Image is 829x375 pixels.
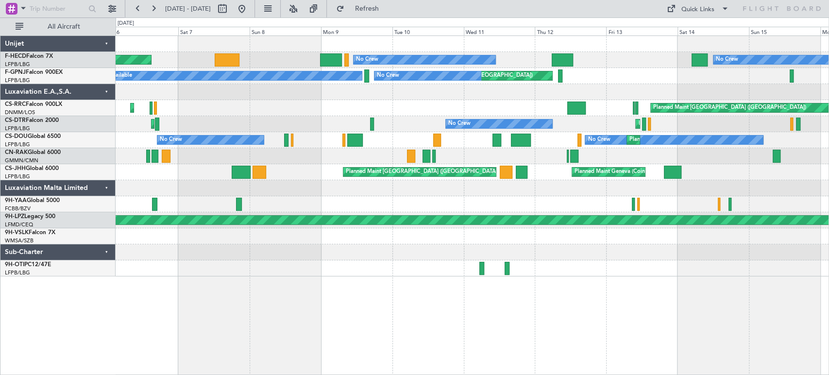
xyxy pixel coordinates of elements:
button: All Aircraft [11,19,105,34]
div: Sat 14 [677,27,749,35]
div: Wed 11 [464,27,535,35]
span: 9H-OTI [5,262,24,268]
div: Quick Links [681,5,714,15]
a: F-GPNJFalcon 900EX [5,69,63,75]
a: WMSA/SZB [5,237,34,244]
div: Tue 10 [392,27,464,35]
div: Mon 9 [321,27,392,35]
a: LFMD/CEQ [5,221,33,228]
span: CS-RRC [5,102,26,107]
div: Sat 7 [178,27,250,35]
div: Planned Maint [GEOGRAPHIC_DATA] ([GEOGRAPHIC_DATA]) [629,133,782,147]
div: Planned Maint Geneva (Cointrin) [575,165,655,179]
a: 9H-YAAGlobal 5000 [5,198,60,204]
a: 9H-LPZLegacy 500 [5,214,55,220]
div: Planned Maint Lagos ([PERSON_NAME]) [133,101,234,115]
a: CS-DTRFalcon 2000 [5,118,59,123]
div: No Crew [160,133,182,147]
div: No Crew [448,117,471,131]
a: CS-JHHGlobal 6000 [5,166,59,171]
span: F-HECD [5,53,26,59]
a: FCBB/BZV [5,205,31,212]
div: Planned Maint Sofia [638,117,688,131]
a: CS-DOUGlobal 6500 [5,134,61,139]
a: LFPB/LBG [5,173,30,180]
a: CS-RRCFalcon 900LX [5,102,62,107]
a: CN-RAKGlobal 6000 [5,150,61,155]
div: Fri 6 [107,27,178,35]
a: LFPB/LBG [5,61,30,68]
span: CS-JHH [5,166,26,171]
button: Refresh [332,1,390,17]
div: Planned Maint [GEOGRAPHIC_DATA] ([GEOGRAPHIC_DATA]) [346,165,499,179]
input: Trip Number [30,1,85,16]
div: Fri 13 [606,27,677,35]
a: 9H-OTIPC12/47E [5,262,51,268]
span: CS-DTR [5,118,26,123]
button: Quick Links [662,1,734,17]
a: DNMM/LOS [5,109,35,116]
span: CS-DOU [5,134,28,139]
div: No Crew [588,133,610,147]
a: GMMN/CMN [5,157,38,164]
div: No Crew [377,68,399,83]
div: Thu 12 [535,27,606,35]
span: 9H-YAA [5,198,27,204]
span: [DATE] - [DATE] [165,4,211,13]
span: 9H-LPZ [5,214,24,220]
div: [DATE] [118,19,134,28]
a: LFPB/LBG [5,141,30,148]
div: Planned Maint [GEOGRAPHIC_DATA] ([GEOGRAPHIC_DATA]) [653,101,806,115]
span: All Aircraft [25,23,102,30]
span: 9H-VSLK [5,230,29,236]
div: Sun 15 [749,27,820,35]
div: No Crew [356,52,378,67]
a: LFPB/LBG [5,125,30,132]
a: F-HECDFalcon 7X [5,53,53,59]
a: LFPB/LBG [5,269,30,276]
a: LFPB/LBG [5,77,30,84]
span: CN-RAK [5,150,28,155]
a: 9H-VSLKFalcon 7X [5,230,55,236]
div: Sun 8 [250,27,321,35]
span: F-GPNJ [5,69,26,75]
div: No Crew [716,52,738,67]
span: Refresh [346,5,387,12]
